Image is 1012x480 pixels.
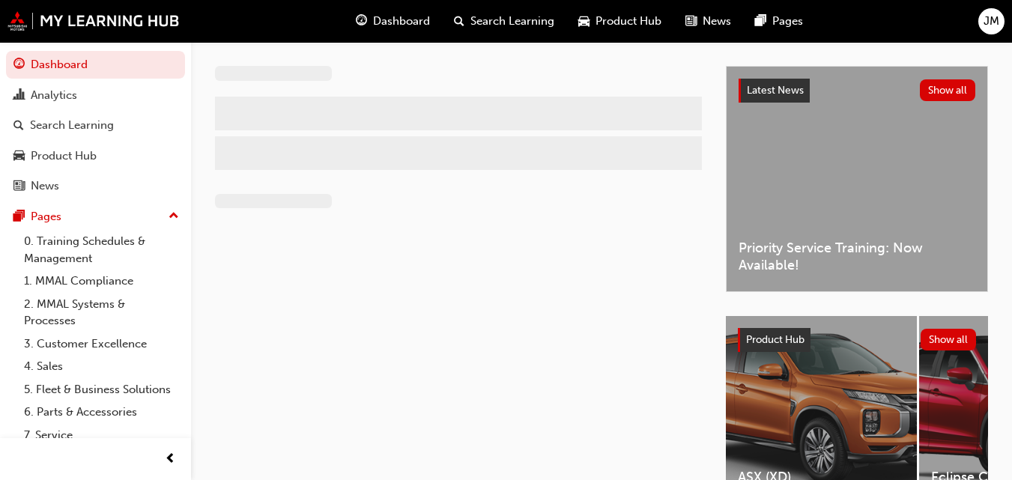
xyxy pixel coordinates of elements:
[18,332,185,356] a: 3. Customer Excellence
[703,13,731,30] span: News
[13,119,24,133] span: search-icon
[18,424,185,447] a: 7. Service
[566,6,673,37] a: car-iconProduct Hub
[920,79,976,101] button: Show all
[6,142,185,170] a: Product Hub
[772,13,803,30] span: Pages
[7,11,180,31] img: mmal
[13,58,25,72] span: guage-icon
[685,12,697,31] span: news-icon
[31,148,97,165] div: Product Hub
[31,87,77,104] div: Analytics
[743,6,815,37] a: pages-iconPages
[746,333,805,346] span: Product Hub
[755,12,766,31] span: pages-icon
[30,117,114,134] div: Search Learning
[31,177,59,195] div: News
[454,12,464,31] span: search-icon
[6,48,185,203] button: DashboardAnalyticsSearch LearningProduct HubNews
[18,270,185,293] a: 1. MMAL Compliance
[739,240,975,273] span: Priority Service Training: Now Available!
[6,203,185,231] button: Pages
[6,172,185,200] a: News
[13,210,25,224] span: pages-icon
[470,13,554,30] span: Search Learning
[165,450,176,469] span: prev-icon
[739,79,975,103] a: Latest NewsShow all
[13,180,25,193] span: news-icon
[596,13,661,30] span: Product Hub
[13,89,25,103] span: chart-icon
[18,401,185,424] a: 6. Parts & Accessories
[921,329,977,350] button: Show all
[169,207,179,226] span: up-icon
[356,12,367,31] span: guage-icon
[18,230,185,270] a: 0. Training Schedules & Management
[31,208,61,225] div: Pages
[18,378,185,401] a: 5. Fleet & Business Solutions
[18,293,185,332] a: 2. MMAL Systems & Processes
[13,150,25,163] span: car-icon
[344,6,442,37] a: guage-iconDashboard
[738,328,976,352] a: Product HubShow all
[747,84,804,97] span: Latest News
[442,6,566,37] a: search-iconSearch Learning
[18,355,185,378] a: 4. Sales
[6,82,185,109] a: Analytics
[373,13,430,30] span: Dashboard
[6,112,185,139] a: Search Learning
[978,8,1005,34] button: JM
[673,6,743,37] a: news-iconNews
[984,13,999,30] span: JM
[6,51,185,79] a: Dashboard
[726,66,988,292] a: Latest NewsShow allPriority Service Training: Now Available!
[578,12,590,31] span: car-icon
